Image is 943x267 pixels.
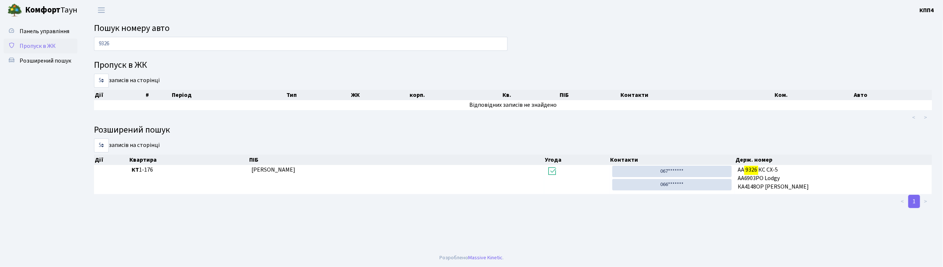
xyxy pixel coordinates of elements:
h4: Розширений пошук [94,125,932,136]
th: Кв. [502,90,559,100]
a: Пропуск в ЖК [4,39,77,53]
th: Дії [94,155,129,165]
b: Комфорт [25,4,60,16]
span: Розширений пошук [20,57,71,65]
span: Таун [25,4,77,17]
th: # [145,90,171,100]
b: КТ [132,166,139,174]
span: Пошук номеру авто [94,22,170,35]
th: корп. [409,90,502,100]
th: ПІБ [248,155,544,165]
th: Ком. [774,90,853,100]
th: Період [171,90,286,100]
select: записів на сторінці [94,138,109,152]
label: записів на сторінці [94,138,160,152]
button: Переключити навігацію [92,4,111,16]
span: [PERSON_NAME] [251,166,295,174]
label: записів на сторінці [94,74,160,88]
span: Панель управління [20,27,69,35]
mark: 9326 [744,165,758,175]
img: logo.png [7,3,22,18]
b: КПП4 [920,6,934,14]
div: Розроблено . [439,254,504,262]
th: Дії [94,90,145,100]
th: Квартира [129,155,248,165]
th: Авто [853,90,932,100]
select: записів на сторінці [94,74,109,88]
a: Розширений пошук [4,53,77,68]
h4: Пропуск в ЖК [94,60,932,71]
th: ПІБ [559,90,620,100]
th: Держ. номер [735,155,932,165]
th: Тип [286,90,350,100]
input: Пошук [94,37,508,51]
a: КПП4 [920,6,934,15]
a: Massive Kinetic [468,254,502,261]
th: Угода [544,155,609,165]
td: Відповідних записів не знайдено [94,100,932,110]
a: Панель управління [4,24,77,39]
th: Контакти [609,155,735,165]
th: Контакти [620,90,774,100]
th: ЖК [350,90,409,100]
a: 1 [908,195,920,208]
span: AA КС CX-5 АА6903РО Lodgy КА4148ОР [PERSON_NAME] [738,166,929,191]
span: 1-176 [132,166,246,174]
span: Пропуск в ЖК [20,42,56,50]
